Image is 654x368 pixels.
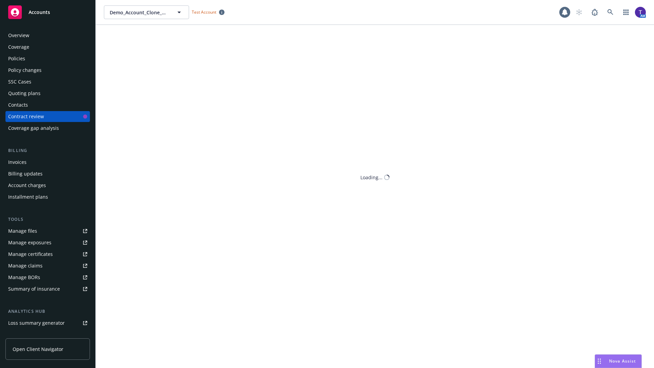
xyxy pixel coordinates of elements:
span: Nova Assist [609,358,636,364]
a: Installment plans [5,191,90,202]
div: Manage exposures [8,237,51,248]
div: SSC Cases [8,76,31,87]
span: Demo_Account_Clone_QA_CR_Tests_Demo [110,9,169,16]
a: Contacts [5,99,90,110]
a: Loss summary generator [5,318,90,328]
div: Coverage gap analysis [8,123,59,134]
div: Tools [5,216,90,223]
div: Analytics hub [5,308,90,315]
a: Billing updates [5,168,90,179]
div: Manage claims [8,260,43,271]
a: Account charges [5,180,90,191]
a: Accounts [5,3,90,22]
a: Manage exposures [5,237,90,248]
span: Test Account [189,9,227,16]
div: Contacts [8,99,28,110]
a: Manage files [5,226,90,236]
span: Accounts [29,10,50,15]
div: Loading... [360,174,383,181]
div: Contract review [8,111,44,122]
a: Switch app [619,5,633,19]
a: Summary of insurance [5,283,90,294]
div: Billing updates [8,168,43,179]
div: Summary of insurance [8,283,60,294]
div: Manage BORs [8,272,40,283]
a: Coverage gap analysis [5,123,90,134]
a: Overview [5,30,90,41]
div: Policies [8,53,25,64]
div: Coverage [8,42,29,52]
div: Policy changes [8,65,42,76]
a: Manage claims [5,260,90,271]
a: Policies [5,53,90,64]
div: Manage files [8,226,37,236]
a: Manage BORs [5,272,90,283]
button: Nova Assist [595,354,642,368]
div: Quoting plans [8,88,41,99]
img: photo [635,7,646,18]
div: Overview [8,30,29,41]
div: Installment plans [8,191,48,202]
div: Invoices [8,157,27,168]
div: Billing [5,147,90,154]
a: Report a Bug [588,5,602,19]
button: Demo_Account_Clone_QA_CR_Tests_Demo [104,5,189,19]
span: Test Account [192,9,216,15]
div: Drag to move [595,355,604,368]
a: Coverage [5,42,90,52]
span: Open Client Navigator [13,346,63,353]
a: Search [604,5,617,19]
div: Account charges [8,180,46,191]
a: Manage certificates [5,249,90,260]
a: Quoting plans [5,88,90,99]
a: Invoices [5,157,90,168]
a: Contract review [5,111,90,122]
a: Policy changes [5,65,90,76]
a: SSC Cases [5,76,90,87]
div: Manage certificates [8,249,53,260]
div: Loss summary generator [8,318,65,328]
a: Start snowing [572,5,586,19]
